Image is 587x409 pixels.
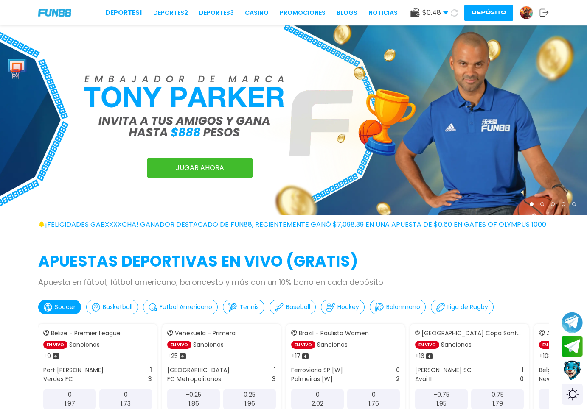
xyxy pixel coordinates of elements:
p: -0.75 [434,390,449,399]
p: 0 [124,390,128,399]
p: + 16 [415,352,424,361]
button: Tennis [223,300,264,314]
button: Futbol Americano [143,300,218,314]
p: FC Metropolitanos [167,375,221,384]
p: Palmeiras [W] [291,375,333,384]
p: 1.96 [244,399,255,408]
img: Company Logo [38,9,71,16]
p: 2 [396,375,400,384]
button: Depósito [464,5,513,21]
p: EN VIVO [167,341,191,349]
p: 1.86 [188,399,199,408]
button: Join telegram channel [562,312,583,334]
p: Sanciones [193,340,224,349]
p: Belgrano [539,366,565,375]
img: Avatar [520,6,533,19]
div: Switch theme [562,384,583,405]
p: Belize - Premier League [51,329,121,338]
p: Basketball [103,303,132,312]
p: Port [PERSON_NAME] [43,366,104,375]
p: 1.97 [65,399,75,408]
p: 2.02 [312,399,323,408]
p: Brazil - Paulista Women [299,329,369,338]
button: Baseball [270,300,316,314]
p: 0 [372,390,376,399]
p: Apuesta en fútbol, fútbol americano, baloncesto y más con un 10% bono en cada depósito [38,276,549,288]
p: + 9 [43,352,51,361]
p: Avai II [415,375,432,384]
p: EN VIVO [291,341,315,349]
p: + 17 [291,352,301,361]
p: Tennis [239,303,259,312]
p: Sanciones [317,340,348,349]
button: Contact customer service [562,359,583,381]
button: Balonmano [370,300,426,314]
p: 1.79 [492,399,503,408]
p: + 25 [167,352,178,361]
p: [GEOGRAPHIC_DATA] Copa Santa Catarina [421,329,524,338]
a: BLOGS [337,8,357,17]
h2: APUESTAS DEPORTIVAS EN VIVO (gratis) [38,250,549,273]
p: 1.95 [436,399,447,408]
p: EN VIVO [43,341,67,349]
p: EN VIVO [415,341,439,349]
p: 0.75 [492,390,504,399]
p: Baseball [286,303,310,312]
p: 3 [148,375,152,384]
p: [PERSON_NAME] SC [415,366,472,375]
p: 1 [150,366,152,375]
p: Balonmano [386,303,420,312]
button: Soccer [38,300,81,314]
p: 1.73 [121,399,131,408]
a: NOTICIAS [368,8,398,17]
p: 0.25 [244,390,256,399]
p: 1 [274,366,276,375]
p: -0.25 [186,390,201,399]
p: Ferroviaria SP [W] [291,366,343,375]
p: EN VIVO [539,341,563,349]
a: Deportes1 [105,8,142,18]
p: Futbol Americano [160,303,212,312]
button: Basketball [86,300,138,314]
p: 3 [272,375,276,384]
a: Deportes3 [199,8,234,17]
p: [GEOGRAPHIC_DATA] [167,366,230,375]
button: Hockey [321,300,365,314]
span: $ 0.48 [422,8,448,18]
button: Join telegram [562,336,583,358]
p: Liga de Rugby [447,303,488,312]
p: Venezuela - Primera [175,329,236,338]
p: 0 [68,390,72,399]
button: Liga de Rugby [431,300,494,314]
p: 0 [316,390,320,399]
span: ¡FELICIDADES gabxxxxcha! GANADOR DESTACADO DE FUN88, RECIENTEMENTE GANÓ $7,098.39 EN UNA APUESTA ... [45,220,555,230]
p: + 108 [539,352,552,361]
p: 0 [520,375,524,384]
p: Soccer [55,303,76,312]
a: Promociones [280,8,326,17]
p: 1 [522,366,524,375]
p: Verdes FC [43,375,73,384]
p: Sanciones [69,340,100,349]
p: 1.76 [368,399,379,408]
a: Avatar [520,6,539,19]
a: Deportes2 [153,8,188,17]
p: Hockey [337,303,359,312]
p: Sanciones [441,340,472,349]
a: JUGAR AHORA [147,158,253,178]
p: 0 [396,366,400,375]
a: CASINO [245,8,269,17]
